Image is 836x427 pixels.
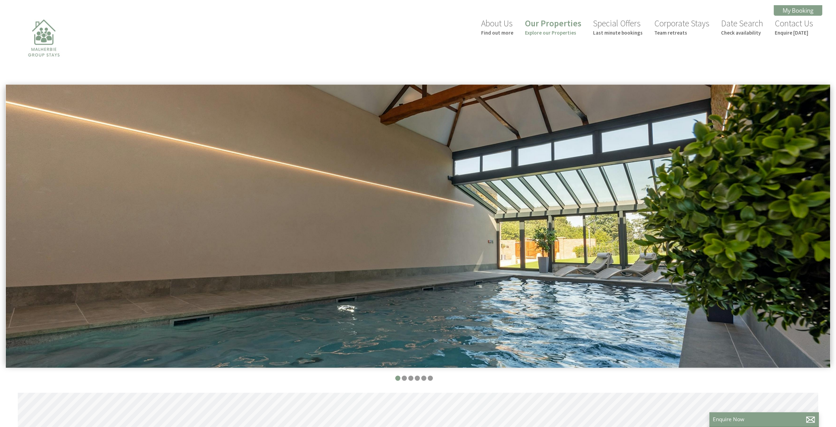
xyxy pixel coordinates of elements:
a: About UsFind out more [481,18,513,36]
a: My Booking [774,5,822,16]
small: Last minute bookings [593,29,643,36]
a: Contact UsEnquire [DATE] [775,18,813,36]
a: Special OffersLast minute bookings [593,18,643,36]
small: Find out more [481,29,513,36]
a: Our PropertiesExplore our Properties [525,18,581,36]
a: Corporate StaysTeam retreats [654,18,709,36]
img: Malherbie Group Stays [10,15,78,84]
small: Explore our Properties [525,29,581,36]
small: Check availability [721,29,763,36]
small: Team retreats [654,29,709,36]
small: Enquire [DATE] [775,29,813,36]
p: Enquire Now [713,416,815,423]
a: Date SearchCheck availability [721,18,763,36]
